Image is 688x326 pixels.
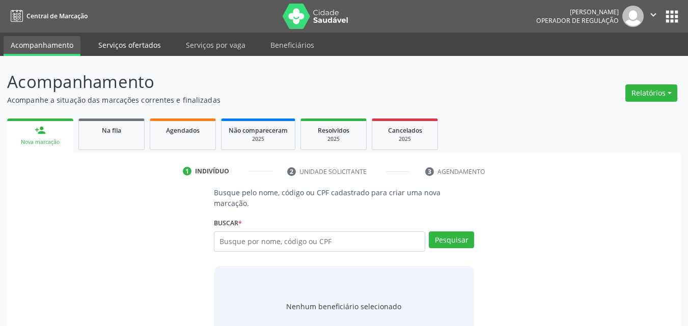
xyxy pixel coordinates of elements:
[7,95,479,105] p: Acompanhe a situação das marcações correntes e finalizadas
[625,84,677,102] button: Relatórios
[179,36,253,54] a: Serviços por vaga
[379,135,430,143] div: 2025
[644,6,663,27] button: 
[229,135,288,143] div: 2025
[14,138,66,146] div: Nova marcação
[648,9,659,20] i: 
[102,126,121,135] span: Na fila
[263,36,321,54] a: Beneficiários
[214,216,242,231] label: Buscar
[429,231,474,249] button: Pesquisar
[183,167,192,176] div: 1
[536,16,619,25] span: Operador de regulação
[166,126,200,135] span: Agendados
[214,187,475,209] p: Busque pelo nome, código ou CPF cadastrado para criar uma nova marcação.
[536,8,619,16] div: [PERSON_NAME]
[26,12,88,20] span: Central de Marcação
[388,126,422,135] span: Cancelados
[195,167,229,176] div: Indivíduo
[622,6,644,27] img: img
[229,126,288,135] span: Não compareceram
[214,231,426,252] input: Busque por nome, código ou CPF
[308,135,359,143] div: 2025
[286,301,401,312] span: Nenhum beneficiário selecionado
[318,126,349,135] span: Resolvidos
[7,8,88,24] a: Central de Marcação
[91,36,168,54] a: Serviços ofertados
[35,125,46,136] div: person_add
[7,69,479,95] p: Acompanhamento
[663,8,681,25] button: apps
[4,36,80,56] a: Acompanhamento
